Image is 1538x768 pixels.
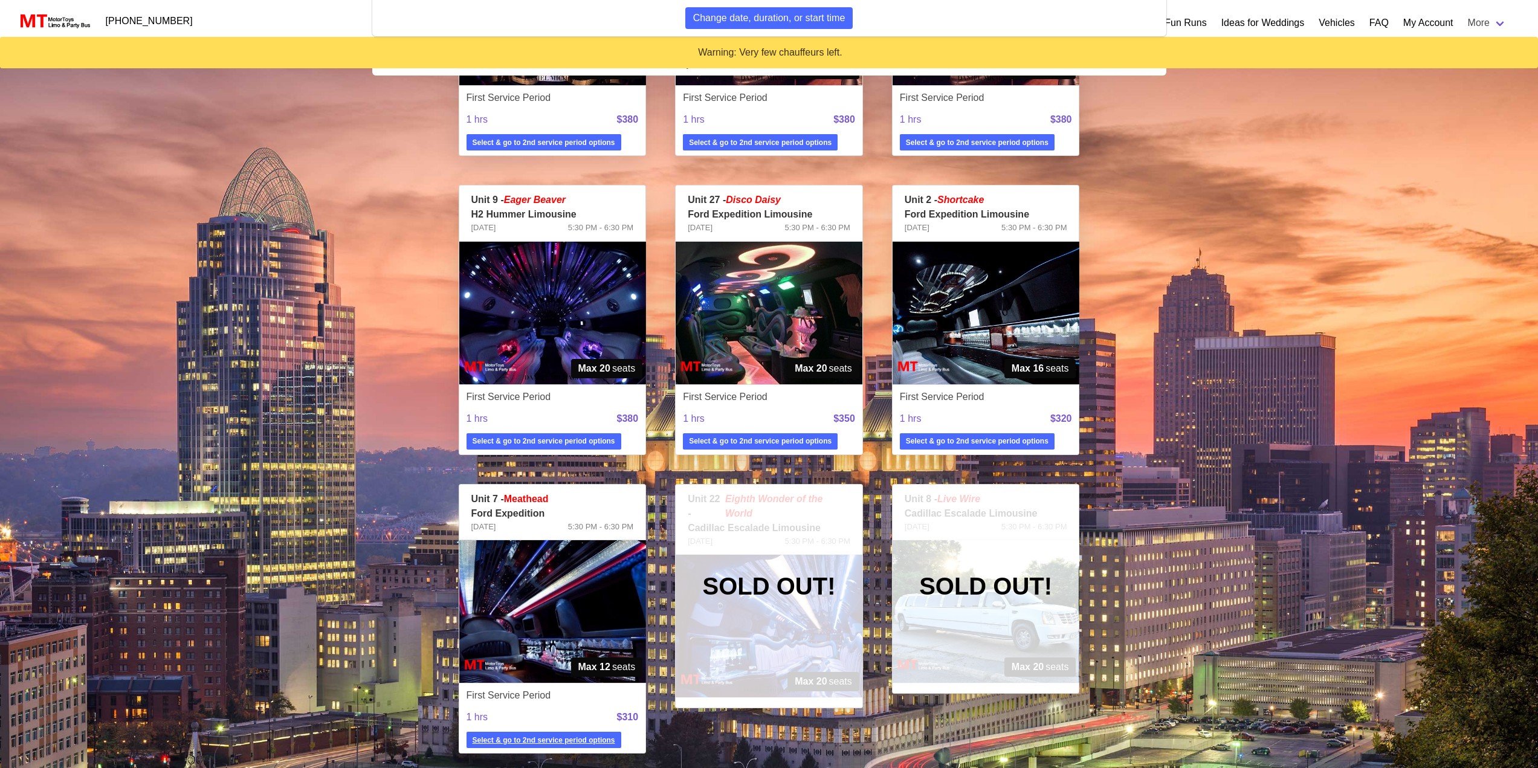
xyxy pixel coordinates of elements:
[467,688,551,703] span: First Service Period
[1050,413,1072,424] strong: $320
[1050,114,1072,124] strong: $380
[459,242,646,384] img: 09%2002.jpg
[726,195,781,205] em: Disco Daisy
[617,712,639,722] strong: $310
[473,436,615,447] strong: Select & go to 2nd service period options
[683,105,749,134] span: 1 hrs
[568,521,633,533] span: 5:30 PM - 6:30 PM
[905,193,1067,207] p: Unit 2 -
[473,137,615,148] strong: Select & go to 2nd service period options
[688,207,850,222] p: Ford Expedition Limousine
[688,193,850,207] p: Unit 27 -
[1403,16,1453,30] a: My Account
[784,222,850,234] span: 5:30 PM - 6:30 PM
[459,540,646,683] img: 07%2002.jpg
[689,137,832,148] strong: Select & go to 2nd service period options
[683,404,749,433] span: 1 hrs
[685,7,853,29] button: Change date, duration, or start time
[900,105,966,134] span: 1 hrs
[467,105,533,134] span: 1 hrs
[467,703,533,732] span: 1 hrs
[471,521,496,533] span: [DATE]
[906,436,1048,447] strong: Select & go to 2nd service period options
[571,359,643,378] span: seats
[1012,361,1044,376] strong: Max 16
[473,735,615,746] strong: Select & go to 2nd service period options
[467,390,551,404] span: First Service Period
[17,13,91,30] img: MotorToys Logo
[471,506,634,521] p: Ford Expedition
[10,46,1531,59] div: Warning: Very few chauffeurs left.
[471,207,634,222] p: H2 Hummer Limousine
[905,222,929,234] span: [DATE]
[568,222,633,234] span: 5:30 PM - 6:30 PM
[795,361,827,376] strong: Max 20
[467,404,533,433] span: 1 hrs
[1461,11,1514,35] a: More
[99,9,200,33] a: [PHONE_NUMBER]
[787,359,859,378] span: seats
[900,404,966,433] span: 1 hrs
[467,91,551,105] span: First Service Period
[1319,16,1355,30] a: Vehicles
[571,657,643,677] span: seats
[471,222,496,234] span: [DATE]
[1221,16,1305,30] a: Ideas for Weddings
[578,361,610,376] strong: Max 20
[504,494,549,504] span: Meathead
[893,242,1079,384] img: 02%2002.jpg
[471,492,634,506] p: Unit 7 -
[683,390,767,404] span: First Service Period
[617,413,639,424] strong: $380
[471,193,634,207] p: Unit 9 -
[905,207,1067,222] p: Ford Expedition Limousine
[693,11,845,25] span: Change date, duration, or start time
[1369,16,1389,30] a: FAQ
[833,114,855,124] strong: $380
[578,660,610,674] strong: Max 12
[833,413,855,424] strong: $350
[676,242,862,384] img: 27%2002.jpg
[617,114,639,124] strong: $380
[906,137,1048,148] strong: Select & go to 2nd service period options
[504,195,566,205] em: Eager Beaver
[1004,359,1076,378] span: seats
[1001,222,1067,234] span: 5:30 PM - 6:30 PM
[900,390,984,404] span: First Service Period
[689,436,832,447] strong: Select & go to 2nd service period options
[683,91,767,105] span: First Service Period
[900,91,984,105] span: First Service Period
[937,195,984,205] em: Shortcake
[688,222,712,234] span: [DATE]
